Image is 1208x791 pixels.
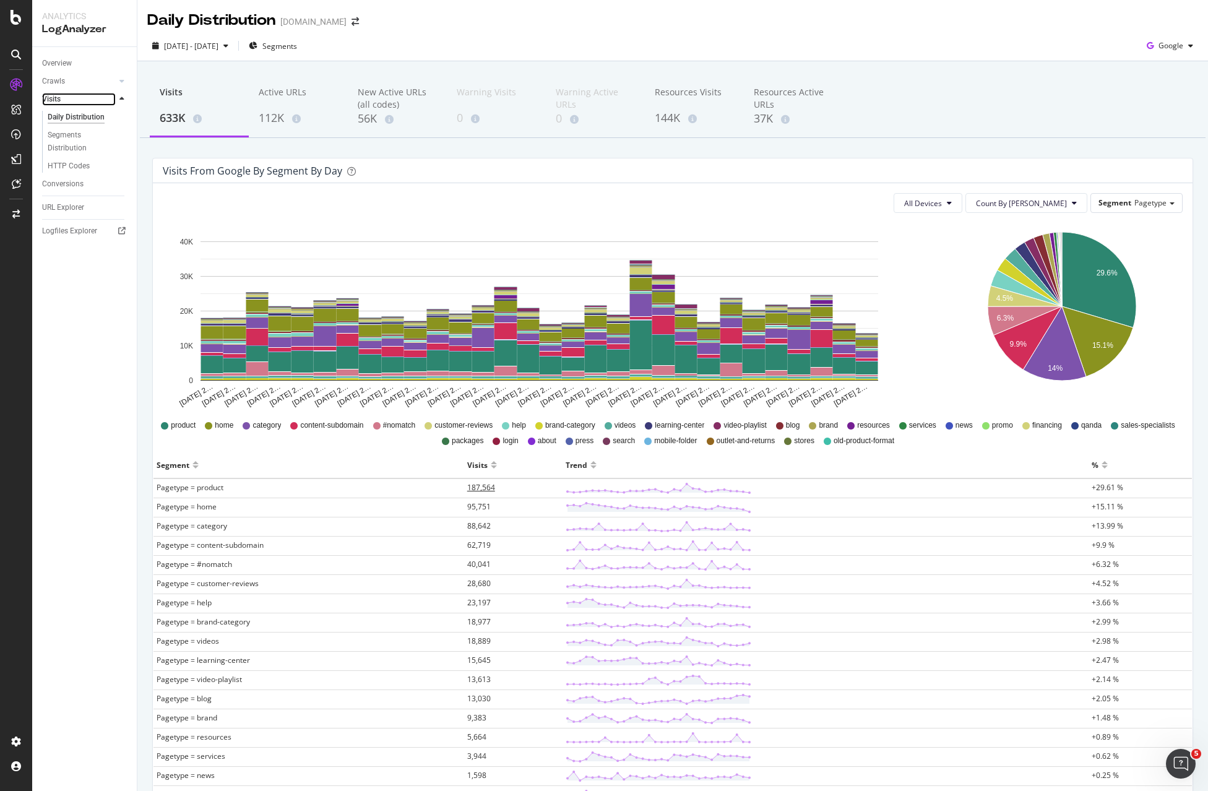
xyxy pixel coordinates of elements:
span: +13.99 % [1092,521,1123,531]
span: Google [1158,40,1183,51]
span: content-subdomain [300,420,363,431]
img: Profile image for Renaud [156,20,181,45]
button: Messages [82,386,165,436]
div: Resources Visits [655,86,734,110]
span: +2.47 % [1092,655,1119,665]
span: Pagetype = services [157,751,225,761]
div: Segment [157,455,189,475]
div: arrow-right-arrow-left [352,17,359,26]
div: 633K [160,110,239,126]
div: Close [213,20,235,42]
span: 62,719 [467,540,491,550]
div: Daily Distribution [147,10,275,31]
text: 6.3% [996,314,1014,322]
a: Logfiles Explorer [42,225,128,238]
div: SmartIndex Overview [25,329,207,342]
span: video-playlist [723,420,766,431]
span: search [613,436,635,446]
span: outlet-and-returns [717,436,775,446]
svg: A chart. [942,223,1181,408]
div: Crawls [42,75,65,88]
a: Visits [42,93,116,106]
div: Warning Active URLs [556,86,635,111]
div: SmartIndex Overview [18,324,230,347]
span: promo [992,420,1013,431]
div: Trend [566,455,587,475]
span: Help [196,417,216,426]
span: 40,041 [467,559,491,569]
text: 14% [1048,364,1063,373]
text: 9.9% [1009,340,1027,349]
a: Overview [42,57,128,70]
span: Segment [1098,197,1131,208]
div: [DOMAIN_NAME] [280,15,347,28]
span: 28,680 [467,578,491,589]
text: 15.1% [1092,342,1113,350]
div: 144K [655,110,734,126]
span: Pagetype = learning-center [157,655,250,665]
span: 23,197 [467,597,491,608]
span: 5,664 [467,732,486,742]
span: stores [794,436,814,446]
button: All Devices [894,193,962,213]
div: 56K [358,111,437,127]
span: brand [819,420,838,431]
text: 40K [180,238,193,246]
span: 13,613 [467,674,491,685]
span: Pagetype = resources [157,732,231,742]
iframe: To enrich screen reader interactions, please activate Accessibility in Grammarly extension settings [1166,749,1196,779]
span: #nomatch [383,420,416,431]
span: Segments [262,41,297,51]
button: Count By [PERSON_NAME] [965,193,1087,213]
span: Pagetype [1134,197,1167,208]
text: 10K [180,342,193,350]
span: about [538,436,556,446]
div: Supported Bots [25,260,207,273]
div: Ask a question [25,177,207,190]
span: +0.25 % [1092,770,1119,780]
span: Pagetype = category [157,521,227,531]
span: Pagetype = blog [157,693,212,704]
a: Crawls [42,75,116,88]
span: 15,645 [467,655,491,665]
span: 18,977 [467,616,491,627]
a: URL Explorer [42,201,128,214]
button: Search for help [18,225,230,250]
span: category [252,420,281,431]
span: press [576,436,593,446]
div: Visits [160,86,239,110]
div: Conversions [42,178,84,191]
span: learning-center [655,420,704,431]
button: Google [1142,36,1198,56]
span: Pagetype = product [157,482,223,493]
span: +1.48 % [1092,712,1119,723]
span: +4.52 % [1092,578,1119,589]
div: Integrating Web Traffic Data [18,278,230,301]
span: +9.9 % [1092,540,1115,550]
p: Hello [PERSON_NAME]. [25,88,223,130]
button: Segments [244,36,302,56]
div: Resources Active URLs [754,86,833,111]
span: Home [27,417,55,426]
div: URL Explorer [42,201,84,214]
span: 18,889 [467,636,491,646]
span: 88,642 [467,521,491,531]
span: Pagetype = help [157,597,212,608]
div: Segments Distribution [48,129,116,155]
span: 1,598 [467,770,486,780]
img: logo [25,24,83,43]
span: brand-category [545,420,595,431]
span: home [215,420,233,431]
span: +29.61 % [1092,482,1123,493]
span: resources [857,420,890,431]
span: Pagetype = #nomatch [157,559,232,569]
span: Pagetype = news [157,770,215,780]
p: How can we help? [25,130,223,151]
div: Visits [42,93,61,106]
span: +15.11 % [1092,501,1123,512]
span: mobile-folder [654,436,697,446]
span: Pagetype = content-subdomain [157,540,264,550]
span: [DATE] - [DATE] [164,41,218,51]
span: services [909,420,936,431]
span: customer-reviews [434,420,493,431]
